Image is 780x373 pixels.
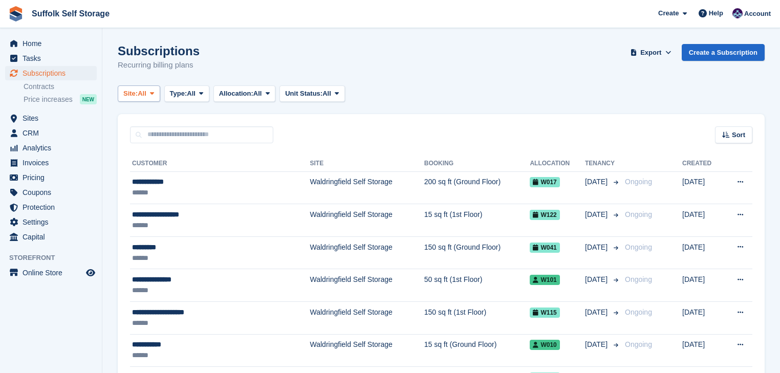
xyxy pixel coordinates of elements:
a: menu [5,66,97,80]
span: Export [640,48,661,58]
button: Allocation: All [213,85,276,102]
a: menu [5,111,97,125]
span: Price increases [24,95,73,104]
span: W017 [530,177,559,187]
td: 150 sq ft (Ground Floor) [424,236,530,269]
span: Account [744,9,771,19]
a: menu [5,51,97,65]
button: Export [629,44,674,61]
td: 200 sq ft (Ground Floor) [424,171,530,204]
span: W041 [530,243,559,253]
span: Home [23,36,84,51]
span: Ongoing [625,243,652,251]
span: Capital [23,230,84,244]
td: [DATE] [682,204,723,237]
a: menu [5,170,97,185]
a: menu [5,185,97,200]
td: 50 sq ft (1st Floor) [424,269,530,302]
span: [DATE] [585,307,610,318]
span: Sort [732,130,745,140]
span: Create [658,8,679,18]
th: Customer [130,156,310,172]
th: Allocation [530,156,585,172]
span: Analytics [23,141,84,155]
span: Online Store [23,266,84,280]
span: W115 [530,308,559,318]
span: CRM [23,126,84,140]
td: [DATE] [682,302,723,335]
td: Waldringfield Self Storage [310,302,424,335]
span: W101 [530,275,559,285]
td: [DATE] [682,334,723,367]
span: All [138,89,146,99]
a: menu [5,230,97,244]
span: Tasks [23,51,84,65]
span: [DATE] [585,209,610,220]
a: menu [5,215,97,229]
span: All [187,89,196,99]
td: [DATE] [682,269,723,302]
a: menu [5,156,97,170]
span: W122 [530,210,559,220]
img: William Notcutt [732,8,743,18]
span: Help [709,8,723,18]
span: Storefront [9,253,102,263]
span: Ongoing [625,178,652,186]
img: stora-icon-8386f47178a22dfd0bd8f6a31ec36ba5ce8667c1dd55bd0f319d3a0aa187defe.svg [8,6,24,21]
p: Recurring billing plans [118,59,200,71]
span: Subscriptions [23,66,84,80]
span: Invoices [23,156,84,170]
th: Booking [424,156,530,172]
td: [DATE] [682,236,723,269]
span: [DATE] [585,339,610,350]
a: Create a Subscription [682,44,765,61]
a: menu [5,126,97,140]
td: 15 sq ft (Ground Floor) [424,334,530,367]
td: Waldringfield Self Storage [310,269,424,302]
span: Unit Status: [285,89,322,99]
span: All [322,89,331,99]
span: Settings [23,215,84,229]
div: NEW [80,94,97,104]
td: Waldringfield Self Storage [310,236,424,269]
span: Coupons [23,185,84,200]
span: Type: [170,89,187,99]
a: Suffolk Self Storage [28,5,114,22]
button: Type: All [164,85,209,102]
span: W010 [530,340,559,350]
h1: Subscriptions [118,44,200,58]
td: Waldringfield Self Storage [310,334,424,367]
span: Ongoing [625,275,652,283]
a: menu [5,200,97,214]
span: Sites [23,111,84,125]
a: menu [5,141,97,155]
span: Pricing [23,170,84,185]
td: Waldringfield Self Storage [310,204,424,237]
button: Site: All [118,85,160,102]
span: [DATE] [585,177,610,187]
span: [DATE] [585,274,610,285]
button: Unit Status: All [279,85,344,102]
td: 15 sq ft (1st Floor) [424,204,530,237]
span: Ongoing [625,308,652,316]
a: menu [5,36,97,51]
span: Allocation: [219,89,253,99]
th: Tenancy [585,156,621,172]
span: All [253,89,262,99]
td: [DATE] [682,171,723,204]
span: Ongoing [625,210,652,218]
th: Site [310,156,424,172]
span: [DATE] [585,242,610,253]
a: Contracts [24,82,97,92]
span: Site: [123,89,138,99]
a: menu [5,266,97,280]
td: Waldringfield Self Storage [310,171,424,204]
a: Preview store [84,267,97,279]
span: Ongoing [625,340,652,348]
a: Price increases NEW [24,94,97,105]
td: 150 sq ft (1st Floor) [424,302,530,335]
span: Protection [23,200,84,214]
th: Created [682,156,723,172]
